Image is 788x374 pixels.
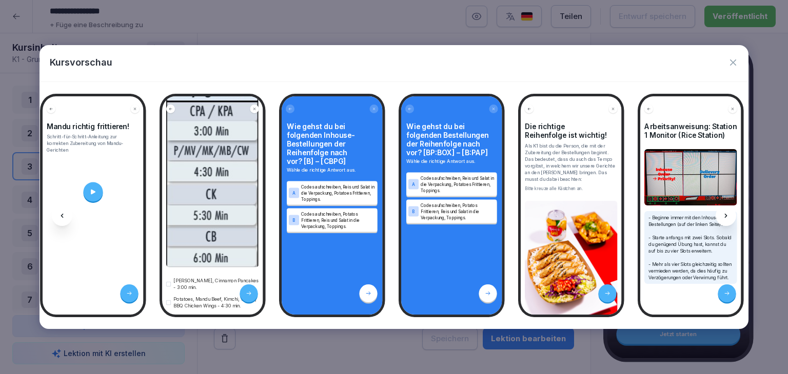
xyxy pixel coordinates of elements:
h4: Wie gehst du bei folgenden Bestellungen der Reihenfolge nach vor? [BP:BOX] – [B:PAP] [406,122,497,157]
h4: Mandu richtig frittieren! [47,122,140,131]
p: [PERSON_NAME], Cinnamon Pancakes - 3:00 min. [173,278,259,291]
h4: Wie gehst du bei folgenden Inhouse-Bestellungen der Reihenfolge nach vor? [B] – [CBPG] [287,122,378,165]
p: Als K1 bist du die Person, die mit der Zubereitung der Bestellungen beginnt. Das bedeutet, dass d... [525,142,618,182]
p: Codes aufschreiben, Reis und Salat in die Verpackung, Potatoes Frittieren, Toppings. [301,184,376,202]
p: - Beginne immer mit den Inhouse-Bestellungen (auf der linken Seite). - Starte anfangs mit zwei Sl... [648,214,733,281]
p: Wähle die richtige Antwort aus. [287,167,378,174]
p: Wähle die richtige Antwort aus. [406,158,497,165]
p: Schritt-für-Schritt-Anleitung zur korrekten Zubereitung von Mandu-Gerichten [47,133,140,153]
img: Bild und Text Vorschau [644,149,737,205]
p: Kursvorschau [50,55,112,69]
h4: Die richtige Reihenfolge ist wichtig! [525,122,618,139]
p: B [412,209,415,214]
div: Bitte kreuze alle Kästchen an. [525,185,618,192]
img: kwqf95yzhvfxgex5vjo4of0n.png [525,201,618,318]
p: Codes aufschreiben, Potatos Frittieren, Reis und Salat in die Verpackung, Toppings. [301,211,376,230]
p: A [412,182,415,186]
p: A [292,191,295,195]
p: Codes aufschreiben, Potatos Frittieren, Reis und Salat in die Verpackung, Toppings. [421,202,495,221]
p: Potatoes, Mandu Beef, Kimchi, Veggie, BBQ Chicken Wings - 4:30 min. [173,296,259,309]
img: c9kdz6jkbv3y0or3ewkui7xt.png [166,81,259,267]
p: [DEMOGRAPHIC_DATA] Katsu - 5:30 min. [173,315,259,328]
p: Codes aufschreiben, Reis und Salat in die Verpackung, Potatoes Frittieren, Toppings. [421,175,495,194]
h4: Arbeitsanweisung: Station 1 Monitor (Rice Station) [644,122,737,139]
p: B [292,218,295,222]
